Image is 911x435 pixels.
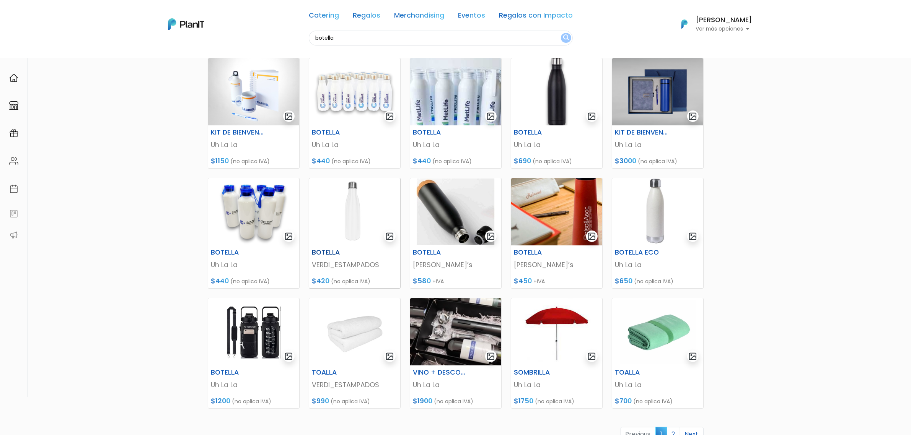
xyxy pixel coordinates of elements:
span: $1900 [413,396,433,406]
i: insert_emoticon [117,115,130,124]
p: Uh La La [615,380,700,390]
span: $440 [312,156,330,166]
span: (no aplica IVA) [231,278,270,285]
h6: TOALLA [611,368,673,377]
img: thumb_WhatsApp_Image_2023-10-13_at_12.42.04.jpg [208,298,299,365]
h6: BOTELLA [510,128,572,136]
i: send [130,115,145,124]
img: user_d58e13f531133c46cb30575f4d864daf.jpeg [69,38,85,54]
img: gallery-light [385,232,394,241]
p: Ya probaste PlanitGO? Vas a poder automatizarlas acciones de todo el año. Escribinos para saber más! [27,70,128,96]
p: Uh La La [615,140,700,150]
span: ¡Escríbenos! [40,116,117,124]
h6: KIT DE BIENVENIDA [207,128,269,136]
div: J [20,46,135,61]
img: gallery-light [486,232,495,241]
span: J [77,46,92,61]
img: user_04fe99587a33b9844688ac17b531be2b.png [62,46,77,61]
a: gallery-light SOMBRILLA Uh La La $1750 (no aplica IVA) [511,298,603,409]
a: gallery-light BOTELLA Uh La La $1200 (no aplica IVA) [208,298,300,409]
a: Merchandising [394,12,444,21]
span: $580 [413,276,431,286]
a: Regalos [353,12,380,21]
span: (no aplica IVA) [533,157,572,165]
h6: BOTELLA [207,368,269,377]
input: Buscá regalos, desayunos, y más [309,31,573,45]
p: Uh La La [514,140,599,150]
img: gallery-light [688,112,697,121]
span: $700 [615,396,632,406]
p: Uh La La [312,140,397,150]
h6: BOTELLA [308,248,370,256]
span: (no aplica IVA) [331,278,371,285]
p: [PERSON_NAME]’s [413,260,498,270]
span: $450 [514,276,532,286]
span: +IVA [433,278,444,285]
img: gallery-light [486,352,495,361]
img: gallery-light [587,232,596,241]
span: (no aplica IVA) [535,398,575,405]
img: gallery-light [385,112,394,121]
a: gallery-light BOTELLA [PERSON_NAME]’s $580 +IVA [410,178,502,289]
img: gallery-light [284,352,293,361]
img: thumb_2000___2000-Photoroom_-_2025-03-21T101127.436.png [511,58,602,125]
img: thumb_WhatsApp_Image_2023-11-27_at_11.34-PhotoRoom.png [612,58,703,125]
a: gallery-light BOTELLA Uh La La $440 (no aplica IVA) [208,178,300,289]
h6: BOTELLA [207,248,269,256]
h6: [PERSON_NAME] [696,17,753,24]
img: PlanIt Logo [168,18,204,30]
span: (no aplica IVA) [331,398,370,405]
img: gallery-light [587,352,596,361]
p: Uh La La [211,260,296,270]
p: VERDI_ESTAMPADOS [312,260,397,270]
span: $1150 [211,156,229,166]
img: people-662611757002400ad9ed0e3c099ab2801c6687ba6c219adb57efc949bc21e19d.svg [9,156,18,166]
i: keyboard_arrow_down [119,58,130,70]
img: campaigns-02234683943229c281be62815700db0a1741e53638e28bf9629b52c665b00959.svg [9,129,18,138]
span: (no aplica IVA) [433,157,472,165]
img: gallery-light [688,352,697,361]
span: +IVA [534,278,545,285]
p: Uh La La [211,140,296,150]
img: gallery-light [486,112,495,121]
button: PlanIt Logo [PERSON_NAME] Ver más opciones [671,14,753,34]
p: Ver más opciones [696,26,753,32]
img: thumb_D264411F-5AE8-4AD6-B760-A183F21ADAD3.jpeg [612,178,703,245]
span: (no aplica IVA) [231,157,270,165]
a: gallery-light BOTELLA [PERSON_NAME]’s $450 +IVA [511,178,603,289]
a: gallery-light BOTELLA ECO Uh La La $650 (no aplica IVA) [612,178,704,289]
span: $440 [413,156,431,166]
img: thumb_WhatsApp_Image_2023-10-16_at_16.10.27.jpg [309,178,400,245]
img: feedback-78b5a0c8f98aac82b08bfc38622c3050aee476f2c9584af64705fc4e61158814.svg [9,209,18,218]
span: $420 [312,276,330,286]
img: gallery-light [385,352,394,361]
h6: BOTELLA [409,128,471,136]
span: $1750 [514,396,534,406]
span: $440 [211,276,229,286]
span: (no aplica IVA) [638,157,678,165]
img: gallery-light [284,112,293,121]
h6: SOMBRILLA [510,368,572,377]
img: thumb_B1B696C4-3A7D-4016-989C-91F85E598621.jpeg [511,178,602,245]
a: gallery-light KIT DE BIENVENIDA Uh La La $3000 (no aplica IVA) [612,58,704,169]
img: thumb_WhatsApp_Image_2023-09-11_at_16.59-PhotoRoom.png [208,58,299,125]
img: thumb_2000___2000-Photoroom__13_.png [208,178,299,245]
span: (no aplica IVA) [634,278,674,285]
span: $650 [615,276,633,286]
h6: TOALLA [308,368,370,377]
span: (no aplica IVA) [332,157,371,165]
span: $3000 [615,156,637,166]
p: Uh La La [514,380,599,390]
span: $990 [312,396,329,406]
p: Uh La La [615,260,700,270]
h6: BOTELLA [308,128,370,136]
a: gallery-light VINO + DESCORCHADOR Uh La La $1900 (no aplica IVA) [410,298,502,409]
a: Eventos [458,12,485,21]
h6: BOTELLA ECO [611,248,673,256]
img: calendar-87d922413cdce8b2cf7b7f5f62616a5cf9e4887200fb71536465627b3292af00.svg [9,184,18,193]
h6: BOTELLA [510,248,572,256]
div: PLAN IT Ya probaste PlanitGO? Vas a poder automatizarlas acciones de todo el año. Escribinos para... [20,54,135,102]
strong: PLAN IT [27,62,49,68]
a: gallery-light TOALLA Uh La La $700 (no aplica IVA) [612,298,704,409]
img: gallery-light [284,232,293,241]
